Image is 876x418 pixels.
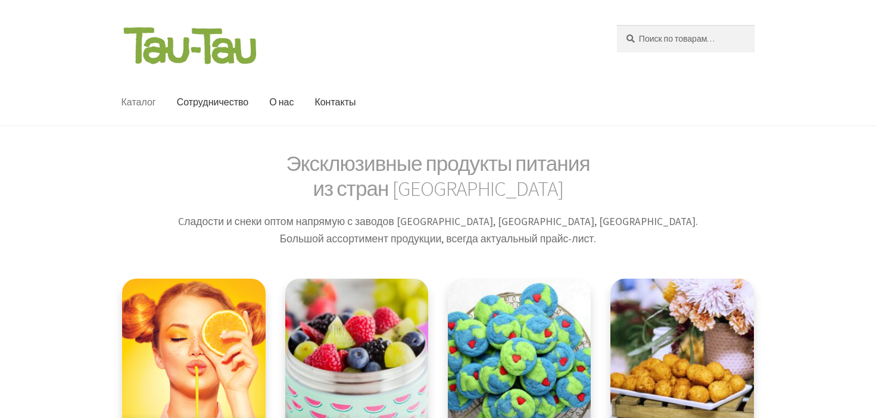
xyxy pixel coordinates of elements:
a: О нас [260,79,303,126]
a: Каталог [112,79,166,126]
p: Cладости и снеки оптом напрямую с заводов [GEOGRAPHIC_DATA], [GEOGRAPHIC_DATA], [GEOGRAPHIC_DATA]... [121,213,755,247]
input: Поиск по товарам… [617,25,755,52]
a: Сотрудничество [167,79,258,126]
img: Tau-Tau [121,25,258,66]
nav: Основное меню [121,79,590,126]
a: Контакты [305,79,365,126]
span: Эксклюзивные продукты питания из стран [GEOGRAPHIC_DATA] [286,150,590,202]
